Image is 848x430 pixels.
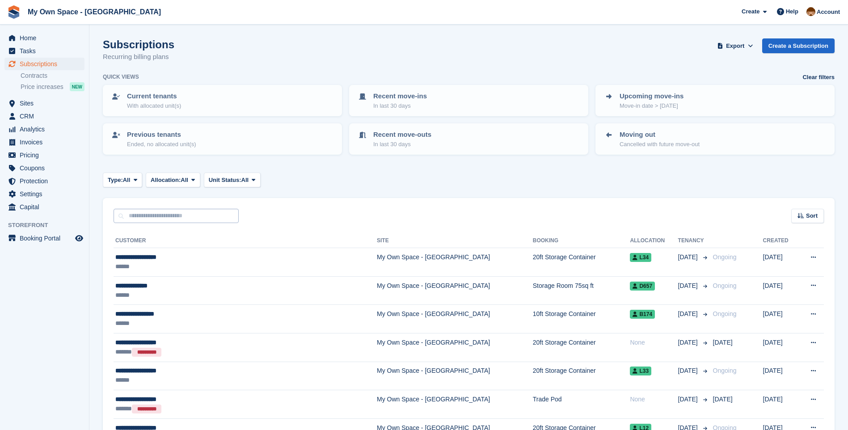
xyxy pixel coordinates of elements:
[533,390,630,419] td: Trade Pod
[4,162,84,174] a: menu
[678,395,700,404] span: [DATE]
[104,86,341,115] a: Current tenants With allocated unit(s)
[104,124,341,154] a: Previous tenants Ended, no allocated unit(s)
[20,97,73,110] span: Sites
[377,390,533,419] td: My Own Space - [GEOGRAPHIC_DATA]
[373,101,427,110] p: In last 30 days
[20,232,73,245] span: Booking Portal
[713,253,737,261] span: Ongoing
[630,395,678,404] div: None
[377,305,533,333] td: My Own Space - [GEOGRAPHIC_DATA]
[123,176,131,185] span: All
[4,201,84,213] a: menu
[4,97,84,110] a: menu
[114,234,377,248] th: Customer
[763,390,798,419] td: [DATE]
[620,91,683,101] p: Upcoming move-ins
[742,7,759,16] span: Create
[802,73,835,82] a: Clear filters
[20,45,73,57] span: Tasks
[763,305,798,333] td: [DATE]
[373,140,431,149] p: In last 30 days
[716,38,755,53] button: Export
[630,282,655,291] span: D657
[786,7,798,16] span: Help
[817,8,840,17] span: Account
[596,86,834,115] a: Upcoming move-ins Move-in date > [DATE]
[377,333,533,362] td: My Own Space - [GEOGRAPHIC_DATA]
[533,248,630,277] td: 20ft Storage Container
[127,140,196,149] p: Ended, no allocated unit(s)
[806,7,815,16] img: Paula Harris
[620,130,700,140] p: Moving out
[4,149,84,161] a: menu
[70,82,84,91] div: NEW
[377,276,533,305] td: My Own Space - [GEOGRAPHIC_DATA]
[4,110,84,122] a: menu
[713,367,737,374] span: Ongoing
[4,175,84,187] a: menu
[108,176,123,185] span: Type:
[373,130,431,140] p: Recent move-outs
[377,234,533,248] th: Site
[763,362,798,390] td: [DATE]
[620,101,683,110] p: Move-in date > [DATE]
[762,38,835,53] a: Create a Subscription
[726,42,744,51] span: Export
[103,52,174,62] p: Recurring billing plans
[678,338,700,347] span: [DATE]
[533,276,630,305] td: Storage Room 75sq ft
[713,396,733,403] span: [DATE]
[533,333,630,362] td: 20ft Storage Container
[763,248,798,277] td: [DATE]
[21,83,63,91] span: Price increases
[204,173,261,187] button: Unit Status: All
[377,362,533,390] td: My Own Space - [GEOGRAPHIC_DATA]
[20,201,73,213] span: Capital
[20,123,73,135] span: Analytics
[713,282,737,289] span: Ongoing
[209,176,241,185] span: Unit Status:
[533,234,630,248] th: Booking
[533,305,630,333] td: 10ft Storage Container
[8,221,89,230] span: Storefront
[24,4,165,19] a: My Own Space - [GEOGRAPHIC_DATA]
[4,45,84,57] a: menu
[596,124,834,154] a: Moving out Cancelled with future move-out
[103,73,139,81] h6: Quick views
[21,82,84,92] a: Price increases NEW
[678,366,700,375] span: [DATE]
[74,233,84,244] a: Preview store
[678,253,700,262] span: [DATE]
[763,333,798,362] td: [DATE]
[4,136,84,148] a: menu
[630,367,651,375] span: L33
[678,309,700,319] span: [DATE]
[127,91,181,101] p: Current tenants
[350,86,587,115] a: Recent move-ins In last 30 days
[103,38,174,51] h1: Subscriptions
[20,162,73,174] span: Coupons
[763,234,798,248] th: Created
[4,232,84,245] a: menu
[181,176,188,185] span: All
[146,173,200,187] button: Allocation: All
[630,338,678,347] div: None
[4,123,84,135] a: menu
[4,58,84,70] a: menu
[630,310,655,319] span: B174
[620,140,700,149] p: Cancelled with future move-out
[533,362,630,390] td: 20ft Storage Container
[241,176,249,185] span: All
[20,110,73,122] span: CRM
[20,149,73,161] span: Pricing
[350,124,587,154] a: Recent move-outs In last 30 days
[20,32,73,44] span: Home
[7,5,21,19] img: stora-icon-8386f47178a22dfd0bd8f6a31ec36ba5ce8667c1dd55bd0f319d3a0aa187defe.svg
[806,211,818,220] span: Sort
[373,91,427,101] p: Recent move-ins
[678,234,709,248] th: Tenancy
[127,130,196,140] p: Previous tenants
[127,101,181,110] p: With allocated unit(s)
[678,281,700,291] span: [DATE]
